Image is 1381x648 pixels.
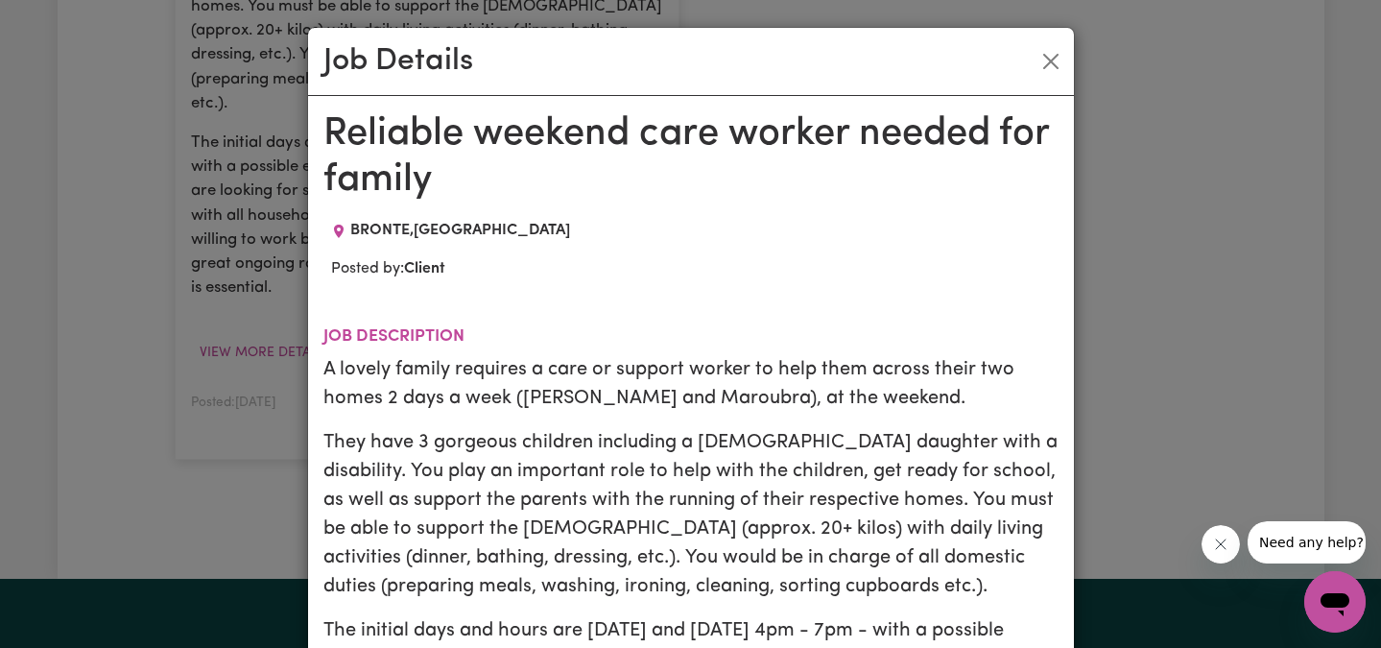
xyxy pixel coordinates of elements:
[1036,46,1066,77] button: Close
[323,43,473,80] h2: Job Details
[1248,521,1366,564] iframe: Message from company
[323,428,1059,601] p: They have 3 gorgeous children including a [DEMOGRAPHIC_DATA] daughter with a disability. You play...
[404,261,445,276] b: Client
[323,326,1059,347] h2: Job description
[323,355,1059,413] p: A lovely family requires a care or support worker to help them across their two homes 2 days a we...
[1304,571,1366,633] iframe: Button to launch messaging window
[323,111,1059,204] h1: Reliable weekend care worker needed for family
[331,261,445,276] span: Posted by:
[350,223,570,238] span: BRONTE , [GEOGRAPHIC_DATA]
[1202,525,1240,564] iframe: Close message
[323,219,578,242] div: Job location: BRONTE, New South Wales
